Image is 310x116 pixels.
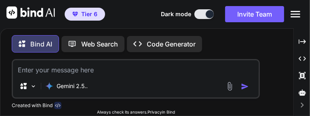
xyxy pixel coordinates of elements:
[6,6,55,19] img: Bind AI
[241,82,249,91] img: icon
[225,82,234,91] img: attachment
[12,102,53,109] p: Created with Bind
[30,39,52,49] p: Bind AI
[81,10,97,18] span: Tier 6
[81,39,118,49] p: Web Search
[30,83,37,90] img: Pick Models
[147,39,196,49] p: Code Generator
[65,8,105,21] button: premiumTier 6
[161,10,191,18] span: Dark mode
[12,109,260,115] p: Always check its answers. in Bind
[72,12,78,17] img: premium
[57,82,88,90] p: Gemini 2.5..
[45,82,53,90] img: Gemini 2.5 Pro
[225,6,284,22] button: Invite Team
[148,110,162,114] span: Privacy
[54,102,61,109] img: bind-logo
